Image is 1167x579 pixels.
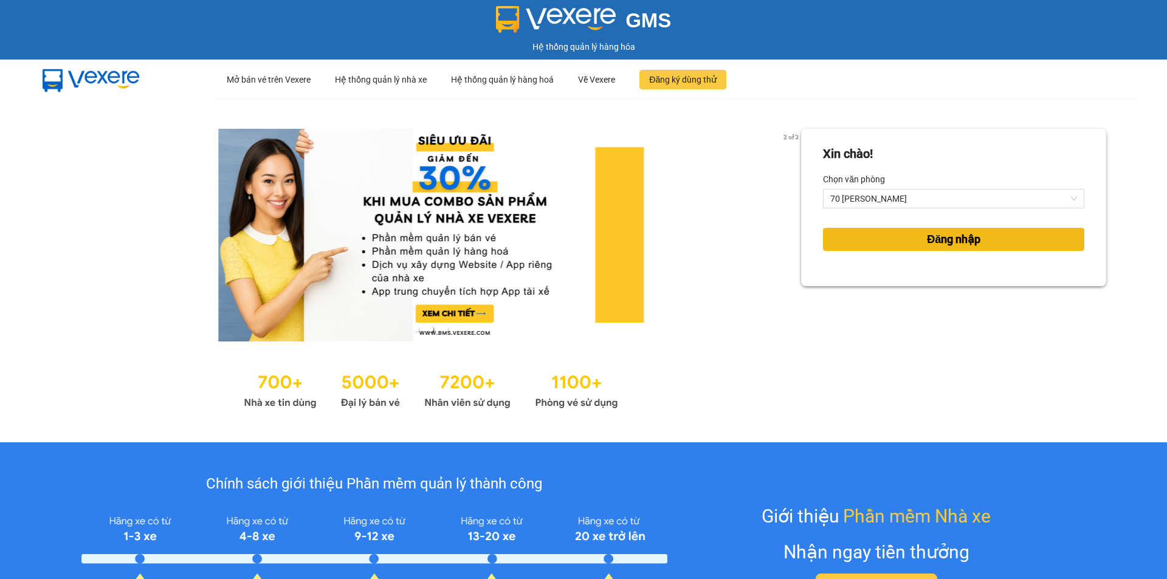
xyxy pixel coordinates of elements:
img: logo 2 [496,6,616,33]
div: Hệ thống quản lý nhà xe [335,60,427,99]
img: mbUUG5Q.png [30,60,152,100]
span: Phần mềm Nhà xe [843,502,991,530]
a: GMS [496,18,672,28]
div: Nhận ngay tiền thưởng [783,538,969,566]
span: 70 Nguyễn Hữu Huân [830,190,1077,208]
button: next slide / item [784,129,801,341]
div: Xin chào! [823,145,873,163]
div: Giới thiệu [762,502,991,530]
span: GMS [625,9,671,32]
label: Chọn văn phòng [823,170,885,189]
span: Đăng nhập [927,231,980,248]
div: Chính sách giới thiệu Phần mềm quản lý thành công [81,473,667,496]
div: Về Vexere [578,60,615,99]
p: 2 of 3 [780,129,801,145]
li: slide item 3 [443,327,448,332]
div: Hệ thống quản lý hàng hóa [3,40,1164,53]
button: Đăng ký dùng thử [639,70,726,89]
button: previous slide / item [61,129,78,341]
img: Statistics.png [244,366,618,412]
li: slide item 2 [429,327,433,332]
span: Đăng ký dùng thử [649,73,717,86]
li: slide item 1 [414,327,419,332]
div: Hệ thống quản lý hàng hoá [451,60,554,99]
button: Đăng nhập [823,228,1084,251]
div: Mở bán vé trên Vexere [227,60,311,99]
